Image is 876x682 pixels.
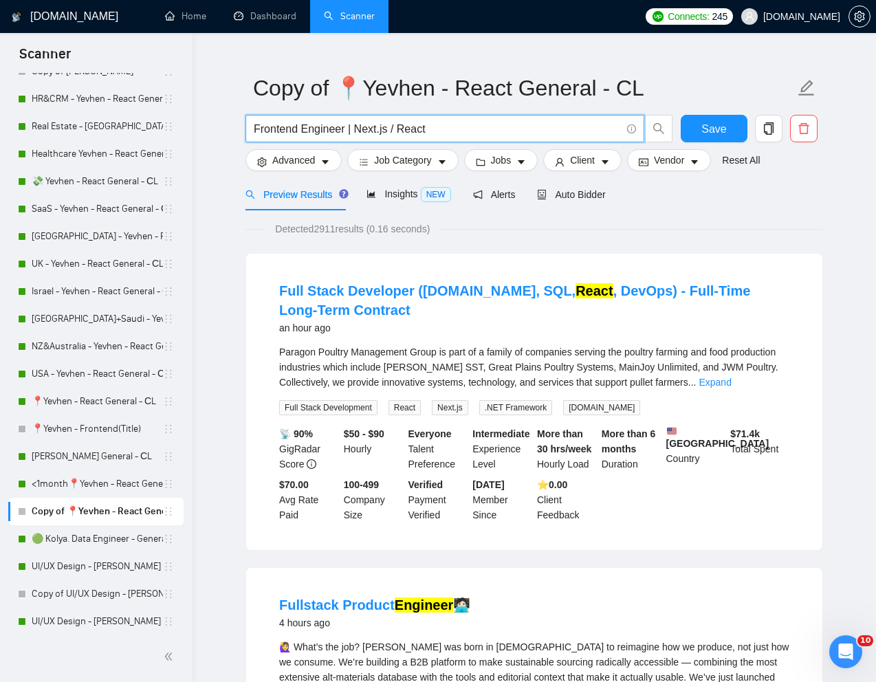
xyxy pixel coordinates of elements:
[165,10,206,22] a: homeHome
[537,428,591,454] b: More than 30 hrs/week
[473,189,516,200] span: Alerts
[639,157,648,167] span: idcard
[163,616,174,627] span: holder
[602,428,656,454] b: More than 6 months
[366,189,376,199] span: area-chart
[408,428,452,439] b: Everyone
[32,608,163,635] a: UI/UX Design - [PERSON_NAME]
[408,479,444,490] b: Verified
[701,120,726,137] span: Save
[32,333,163,360] a: NZ&Australia - Yevhen - React General - СL
[534,477,599,522] div: Client Feedback
[681,115,747,142] button: Save
[163,561,174,572] span: holder
[163,231,174,242] span: holder
[712,9,727,24] span: 245
[470,477,534,522] div: Member Since
[627,149,711,171] button: idcardVendorcaret-down
[32,498,163,525] a: Copy of 📍Yevhen - React General - СL
[320,157,330,167] span: caret-down
[32,195,163,223] a: SaaS - Yevhen - React General - СL
[32,580,163,608] a: Copy of UI/UX Design - [PERSON_NAME]
[163,286,174,297] span: holder
[341,426,406,472] div: Hourly
[437,157,447,167] span: caret-down
[163,451,174,462] span: holder
[8,140,184,168] li: Healthcare Yevhen - React General - СL
[666,426,769,449] b: [GEOGRAPHIC_DATA]
[472,428,529,439] b: Intermediate
[473,190,483,199] span: notification
[664,426,728,472] div: Country
[253,71,795,105] input: Scanner name...
[668,9,709,24] span: Connects:
[32,525,163,553] a: 🟢 Kolya. Data Engineer - General
[570,153,595,168] span: Client
[563,400,640,415] span: [DOMAIN_NAME]
[163,588,174,599] span: holder
[8,553,184,580] li: UI/UX Design - Mariana Derevianko
[163,313,174,324] span: holder
[576,283,613,298] mark: React
[8,443,184,470] li: ANTON - React General - СL
[163,176,174,187] span: holder
[12,6,21,28] img: logo
[755,115,782,142] button: copy
[798,79,815,97] span: edit
[8,415,184,443] li: 📍Yevhen - Frontend(Title)
[344,428,384,439] b: $50 - $90
[432,400,468,415] span: Next.js
[163,368,174,379] span: holder
[534,426,599,472] div: Hourly Load
[163,203,174,214] span: holder
[653,11,664,22] img: upwork-logo.png
[857,635,873,646] span: 10
[543,149,622,171] button: userClientcaret-down
[341,477,406,522] div: Company Size
[421,187,451,202] span: NEW
[276,426,341,472] div: GigRadar Score
[32,278,163,305] a: Israel - Yevhen - React General - СL
[245,189,344,200] span: Preview Results
[163,121,174,132] span: holder
[8,195,184,223] li: SaaS - Yevhen - React General - СL
[470,426,534,472] div: Experience Level
[516,157,526,167] span: caret-down
[163,148,174,159] span: holder
[279,597,470,613] a: Fullstack ProductEngineer🧑🏻‍💻
[276,477,341,522] div: Avg Rate Paid
[627,124,636,133] span: info-circle
[395,597,454,613] mark: Engineer
[600,157,610,167] span: caret-down
[829,635,862,668] iframe: Intercom live chat
[324,10,375,22] a: searchScanner
[32,415,163,443] a: 📍Yevhen - Frontend(Title)
[479,400,552,415] span: .NET Framework
[464,149,538,171] button: folderJobscaret-down
[163,341,174,352] span: holder
[32,113,163,140] a: Real Estate - [GEOGRAPHIC_DATA] - React General - СL
[8,470,184,498] li: <1month📍Yevhen - React General - СL
[163,506,174,517] span: holder
[32,223,163,250] a: [GEOGRAPHIC_DATA] - Yevhen - React General - СL
[279,615,470,631] div: 4 hours ago
[32,305,163,333] a: [GEOGRAPHIC_DATA]+Saudi - Yevhen - React General - СL
[476,157,485,167] span: folder
[234,10,296,22] a: dashboardDashboard
[374,153,431,168] span: Job Category
[8,85,184,113] li: HR&CRM - Yevhen - React General - СL
[279,283,750,318] a: Full Stack Developer ([DOMAIN_NAME], SQL,React, DevOps) - Full-Time Long-Term Contract
[791,122,817,135] span: delete
[8,360,184,388] li: USA - Yevhen - React General - СL
[279,400,377,415] span: Full Stack Development
[32,140,163,168] a: Healthcare Yevhen - React General - СL
[8,305,184,333] li: UAE+Saudi - Yevhen - React General - СL
[163,478,174,489] span: holder
[32,553,163,580] a: UI/UX Design - [PERSON_NAME]
[32,168,163,195] a: 💸 Yevhen - React General - СL
[245,190,255,199] span: search
[727,426,792,472] div: Total Spent
[8,608,184,635] li: UI/UX Design - Natalia
[645,115,672,142] button: search
[491,153,512,168] span: Jobs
